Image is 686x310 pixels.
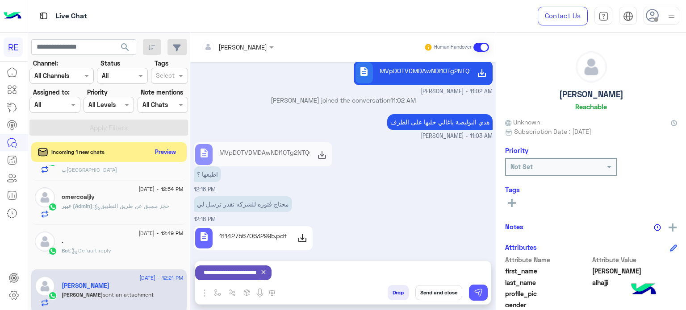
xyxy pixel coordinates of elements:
[229,289,236,296] img: Trigger scenario
[194,142,333,166] a: descriptionMVpDOTVDMDAwNDI1OTg2NTQwLnBkZg==.pdf
[380,66,467,75] p: MVpDOTVDMDAwNDI1OTg2NTQwLnBkZg==.pdf
[514,127,591,136] span: Subscription Date : [DATE]
[48,291,57,300] img: WhatsApp
[62,291,103,298] span: [PERSON_NAME]
[376,62,470,83] div: MVpDOTVDMDAwNDI1OTg2NTQwLnBkZg==.pdf
[103,291,154,298] span: sent an attachment
[354,61,493,85] a: descriptionMVpDOTVDMDAwNDI1OTg2NTQwLnBkZg==.pdf
[194,216,216,223] span: 12:16 PM
[70,247,111,254] span: : Default reply
[62,282,109,289] h5: Abdullah alhajji
[141,87,183,97] label: Note mentions
[194,95,493,105] p: [PERSON_NAME] joined the conversation
[434,44,472,51] small: Human Handover
[575,103,607,111] h6: Reachable
[138,229,183,237] span: [DATE] - 12:49 PM
[559,89,623,99] h5: [PERSON_NAME]
[35,276,55,296] img: defaultAdmin.png
[598,11,609,21] img: tab
[100,58,120,68] label: Status
[387,114,493,130] p: 27/8/2025, 11:03 AM
[505,186,677,194] h6: Tags
[138,185,183,193] span: [DATE] - 12:54 PM
[62,247,70,254] span: Bot
[38,10,49,21] img: tab
[505,117,540,127] span: Unknown
[194,226,313,250] a: description1114275670632995.pdf
[505,278,590,287] span: last_name
[194,196,292,212] p: 27/8/2025, 12:16 PM
[654,224,661,231] img: notes
[415,285,462,300] button: Send and close
[538,7,588,25] a: Contact Us
[268,289,276,297] img: make a call
[219,148,306,157] p: MVpDOTVDMDAwNDI1OTg2NTQwLnBkZg==.pdf
[219,231,287,240] p: 1114275670632995.pdf
[62,158,163,173] span: متواجدين بمحطة قطار الثمامة بالرياض
[199,231,209,242] span: description
[359,66,369,77] span: description
[576,52,607,82] img: defaultAdmin.png
[592,278,678,287] span: alhajji
[594,7,612,25] a: tab
[48,203,57,211] img: WhatsApp
[56,10,87,22] p: Live Chat
[194,186,216,193] span: 12:16 PM
[388,285,409,300] button: Drop
[33,58,58,68] label: Channel:
[139,274,183,282] span: [DATE] - 12:21 PM
[92,203,169,209] span: : حجز مسبق عن طريق التطبيق
[4,37,23,57] div: RE
[390,96,416,104] span: 11:02 AM
[421,132,493,141] span: [PERSON_NAME] - 11:03 AM
[194,166,221,182] p: 27/8/2025, 12:16 PM
[628,274,659,306] img: hulul-logo.png
[623,11,633,21] img: tab
[669,223,677,231] img: add
[592,300,678,310] span: null
[120,42,130,53] span: search
[35,231,55,252] img: defaultAdmin.png
[592,266,678,276] span: Abdullah
[474,288,483,297] img: send message
[505,146,528,154] h6: Priority
[62,237,63,245] h5: .
[214,289,221,296] img: select flow
[505,243,537,251] h6: Attributes
[505,266,590,276] span: first_name
[62,203,92,209] span: عبير (Admin)
[240,285,255,300] button: create order
[48,247,57,256] img: WhatsApp
[29,120,188,136] button: Apply Filters
[35,187,55,207] img: defaultAdmin.png
[87,87,108,97] label: Priority
[4,7,21,25] img: Logo
[210,285,225,300] button: select flow
[225,285,240,300] button: Trigger scenario
[421,87,493,96] span: [PERSON_NAME] - 11:02 AM
[505,223,523,231] h6: Notes
[114,39,136,58] button: search
[216,144,310,165] div: MVpDOTVDMDAwNDI1OTg2NTQwLnBkZg==.pdf
[505,289,590,298] span: profile_pic
[243,289,251,296] img: create order
[505,300,590,310] span: gender
[592,255,678,265] span: Attribute Value
[666,11,677,22] img: profile
[505,255,590,265] span: Attribute Name
[62,193,95,201] h5: omercoaljly
[33,87,70,97] label: Assigned to:
[199,148,209,158] span: description
[216,228,290,249] div: 1114275670632995.pdf
[155,58,168,68] label: Tags
[255,288,265,298] img: send voice note
[155,70,175,82] div: Select
[151,145,180,158] button: Preview
[51,148,105,156] span: Incoming 1 new chats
